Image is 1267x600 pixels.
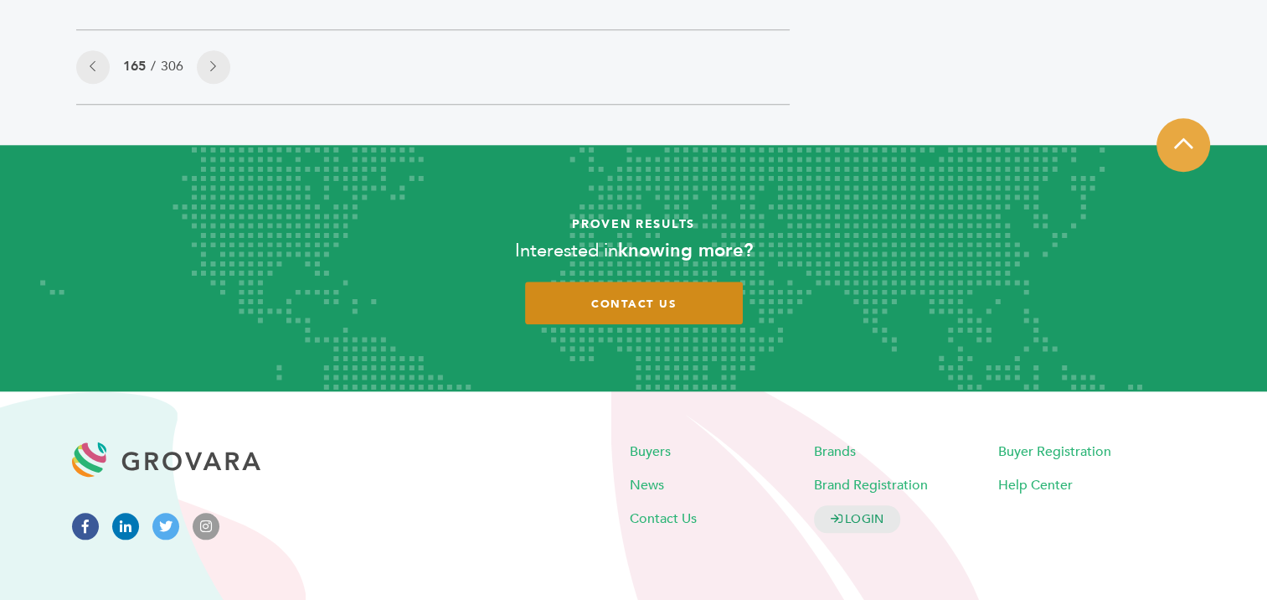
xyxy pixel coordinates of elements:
a: 306 [161,57,183,75]
a: Brands [814,442,856,461]
a: Buyers [630,442,671,461]
span: / [146,57,161,75]
a: contact us [525,282,743,324]
a: News [630,476,664,494]
a: LOGIN [814,505,901,533]
span: 165 [123,57,146,75]
a: Brand Registration [814,476,928,494]
span: contact us [591,297,677,312]
a: Help Center [998,476,1073,494]
a: Contact Us [630,509,697,528]
a: Buyer Registration [998,442,1111,461]
span: Interested in [515,238,618,263]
